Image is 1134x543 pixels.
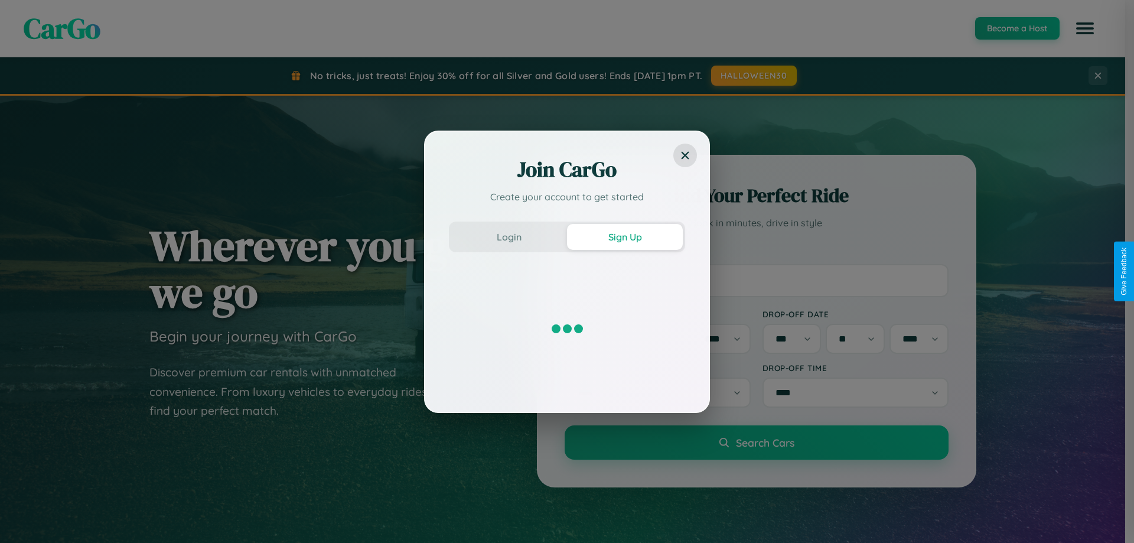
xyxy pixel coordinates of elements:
button: Login [451,224,567,250]
h2: Join CarGo [449,155,685,184]
iframe: Intercom live chat [12,503,40,531]
p: Create your account to get started [449,190,685,204]
div: Give Feedback [1120,248,1128,295]
button: Sign Up [567,224,683,250]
